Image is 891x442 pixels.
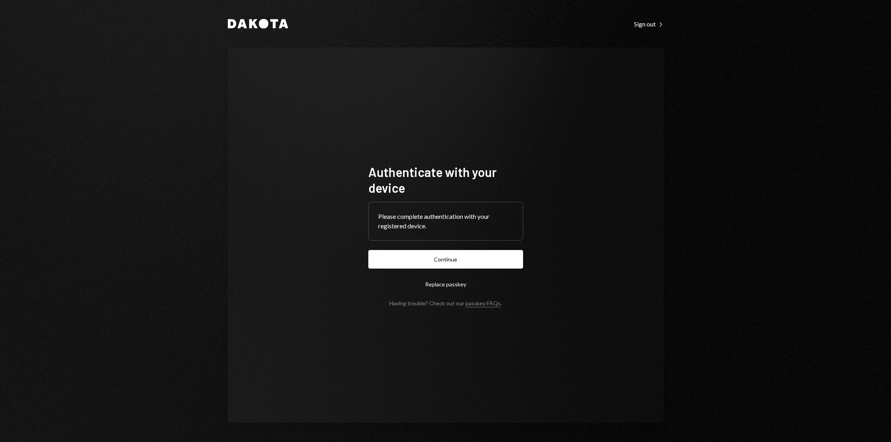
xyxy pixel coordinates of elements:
[378,212,513,231] div: Please complete authentication with your registered device.
[368,164,523,196] h1: Authenticate with your device
[368,275,523,293] button: Replace passkey
[465,300,501,307] a: passkey FAQs
[368,250,523,269] button: Continue
[634,20,664,28] div: Sign out
[389,300,502,307] div: Having trouble? Check out our .
[634,19,664,28] a: Sign out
